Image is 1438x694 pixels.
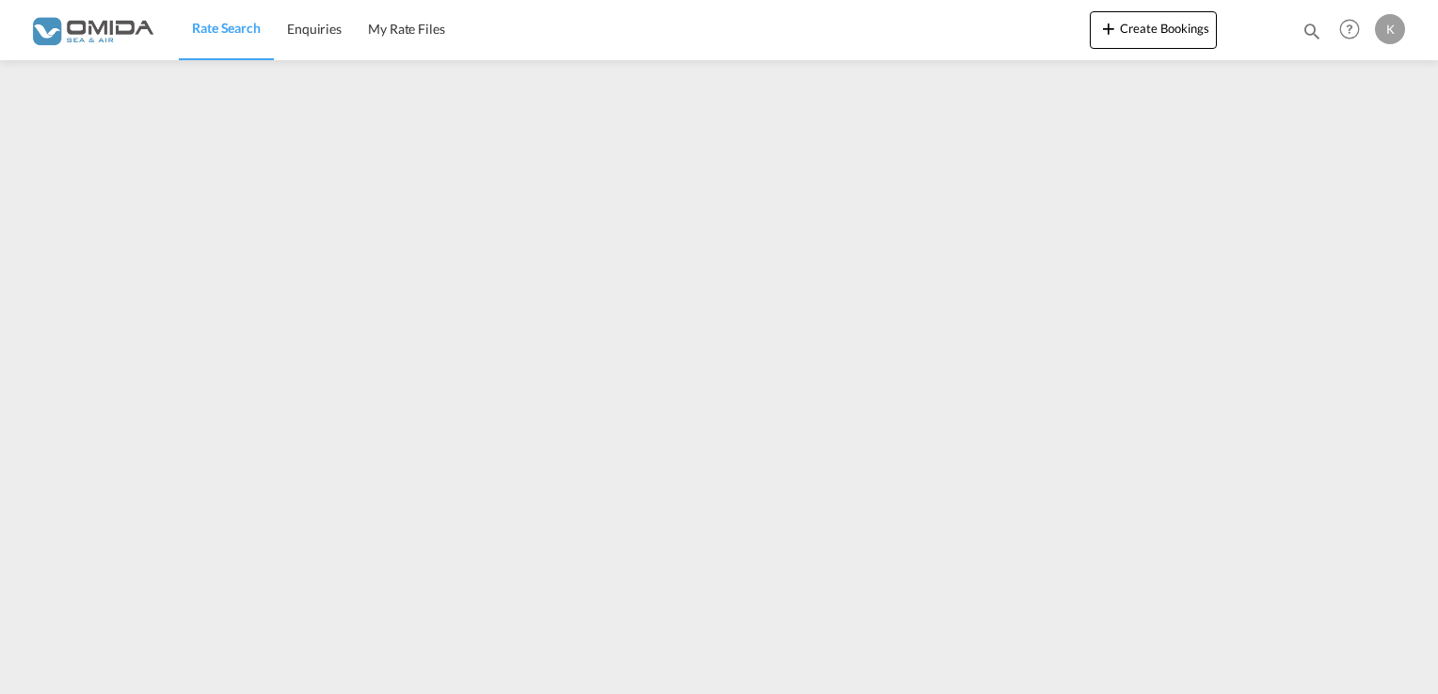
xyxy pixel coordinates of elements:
md-icon: icon-plus 400-fg [1097,17,1120,39]
span: Rate Search [192,20,261,36]
span: My Rate Files [368,21,445,37]
span: Enquiries [287,21,342,37]
span: Help [1334,13,1366,45]
md-icon: icon-magnify [1302,21,1322,41]
img: 459c566038e111ed959c4fc4f0a4b274.png [28,8,155,51]
button: icon-plus 400-fgCreate Bookings [1090,11,1217,49]
div: K [1375,14,1405,44]
div: Help [1334,13,1375,47]
div: icon-magnify [1302,21,1322,49]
